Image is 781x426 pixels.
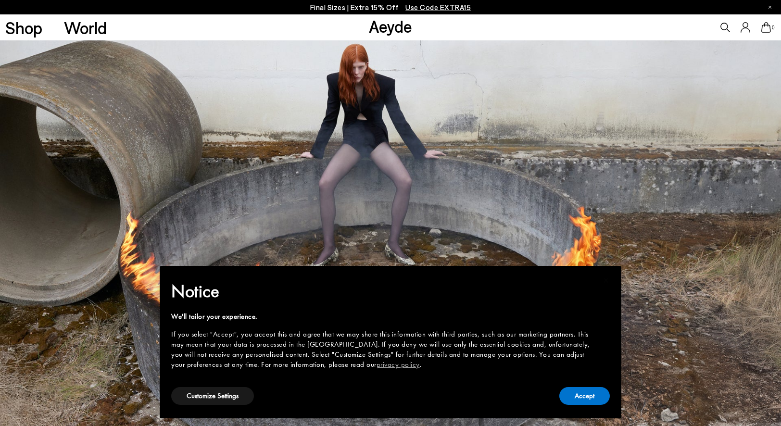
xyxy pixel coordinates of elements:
[559,387,610,405] button: Accept
[377,360,420,369] a: privacy policy
[171,387,254,405] button: Customize Settings
[171,312,594,322] div: We'll tailor your experience.
[369,16,412,36] a: Aeyde
[171,279,594,304] h2: Notice
[310,1,471,13] p: Final Sizes | Extra 15% Off
[594,269,617,292] button: Close this notice
[603,273,609,288] span: ×
[64,19,107,36] a: World
[5,19,42,36] a: Shop
[771,25,776,30] span: 0
[405,3,471,12] span: Navigate to /collections/ss25-final-sizes
[171,329,594,370] div: If you select "Accept", you accept this and agree that we may share this information with third p...
[761,22,771,33] a: 0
